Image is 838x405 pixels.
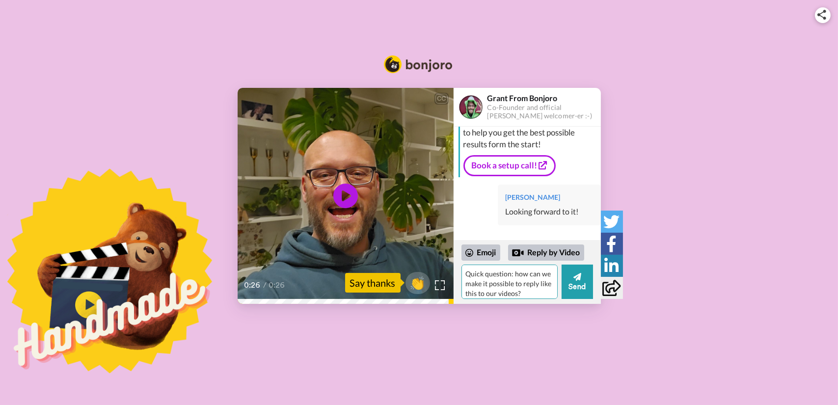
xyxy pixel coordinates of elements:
[264,279,267,291] span: /
[459,95,483,119] img: Profile Image
[384,55,453,73] img: Bonjoro Logo
[244,279,262,291] span: 0:26
[487,104,600,120] div: Co-Founder and official [PERSON_NAME] welcomer-er :-)
[487,93,600,103] div: Grant From Bonjoro
[508,244,584,261] div: Reply by Video
[506,192,593,202] div: [PERSON_NAME]
[405,275,430,291] span: 👏
[506,206,593,217] div: Looking forward to it!
[461,244,500,260] div: Emoji
[345,273,401,293] div: Say thanks
[512,247,524,259] div: Reply by Video
[405,272,430,294] button: 👏
[817,10,826,20] img: ic_share.svg
[435,280,445,290] img: Full screen
[461,265,558,299] textarea: Quick question: how can we make it possible to reply like this to our videos?
[463,155,556,176] a: Book a setup call!
[562,265,593,299] button: Send
[435,94,448,104] div: CC
[269,279,286,291] span: 0:26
